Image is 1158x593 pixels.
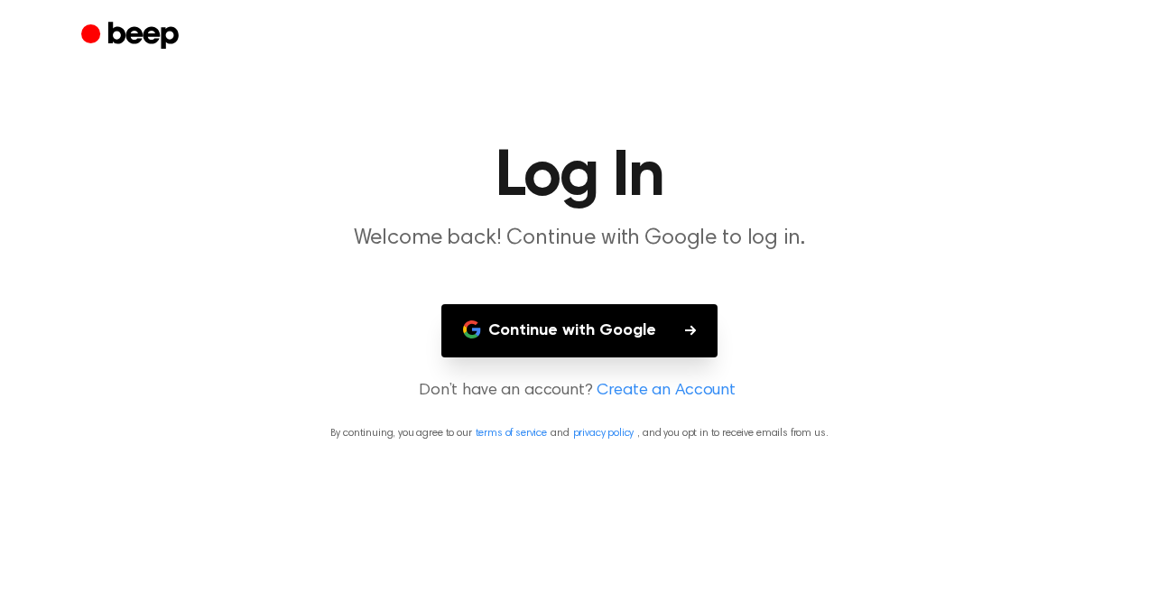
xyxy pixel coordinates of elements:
[117,144,1042,209] h1: Log In
[441,304,718,357] button: Continue with Google
[22,425,1136,441] p: By continuing, you agree to our and , and you opt in to receive emails from us.
[22,379,1136,403] p: Don’t have an account?
[81,19,183,54] a: Beep
[476,428,547,439] a: terms of service
[573,428,635,439] a: privacy policy
[233,224,926,254] p: Welcome back! Continue with Google to log in.
[597,379,736,403] a: Create an Account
